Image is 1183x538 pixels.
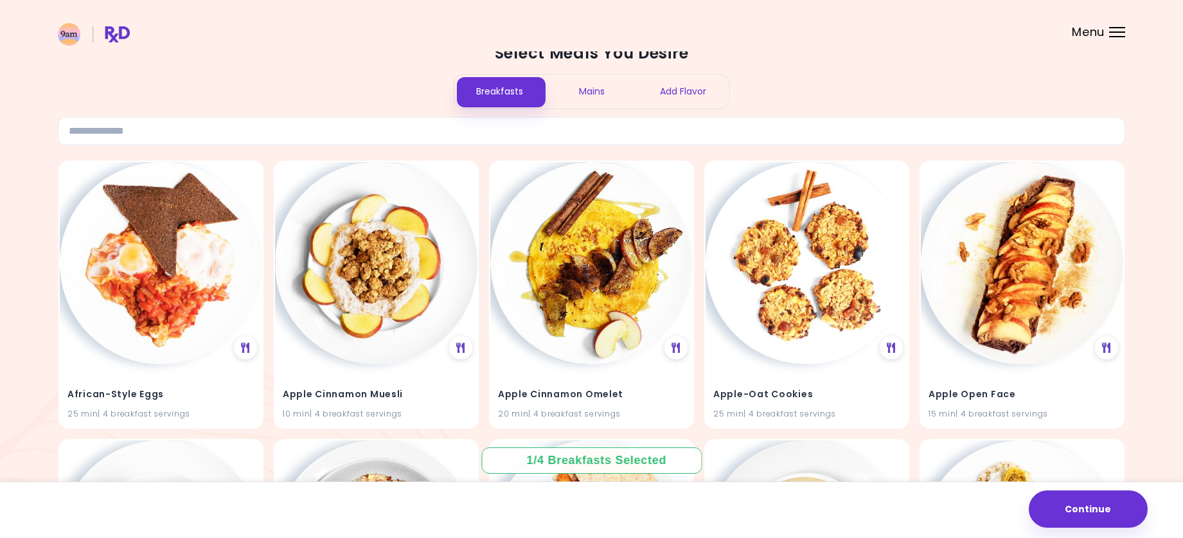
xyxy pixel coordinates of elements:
[546,75,637,109] div: Mains
[454,75,546,109] div: Breakfasts
[67,407,254,419] div: 25 min | 4 breakfast servings
[929,407,1116,419] div: 15 min | 4 breakfast servings
[498,384,685,405] h4: Apple Cinnamon Omelet
[880,336,903,359] div: See Meal Plan
[929,384,1116,405] h4: Apple Open Face
[1072,26,1105,38] span: Menu
[713,384,900,405] h4: Apple-Oat Cookies
[1029,490,1148,528] button: Continue
[58,23,130,46] img: RxDiet
[1095,336,1118,359] div: See Meal Plan
[283,384,470,405] h4: Apple Cinnamon Muesli
[664,336,688,359] div: See Meal Plan
[58,43,1125,64] h2: Select Meals You Desire
[498,407,685,419] div: 20 min | 4 breakfast servings
[449,336,472,359] div: See Meal Plan
[283,407,470,419] div: 10 min | 4 breakfast servings
[527,453,657,469] div: 1 / 4 Breakfasts Selected
[637,75,729,109] div: Add Flavor
[67,384,254,405] h4: African-Style Eggs
[234,336,257,359] div: See Meal Plan
[713,407,900,419] div: 25 min | 4 breakfast servings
